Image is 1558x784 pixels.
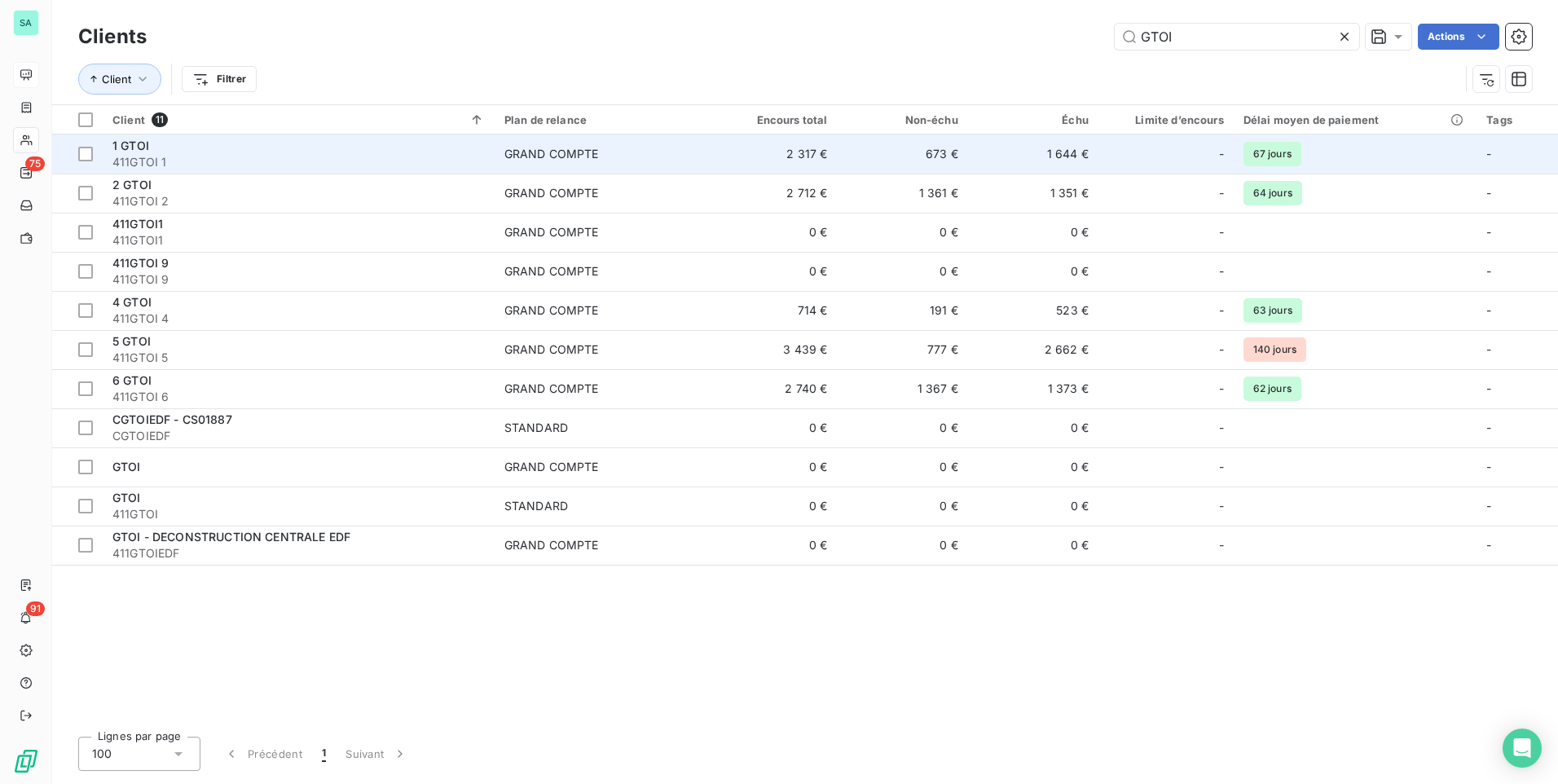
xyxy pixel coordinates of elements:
[968,252,1098,291] td: 0 €
[102,73,131,86] span: Client
[1503,729,1542,768] div: Open Intercom Messenger
[837,447,967,487] td: 0 €
[112,113,145,126] span: Client
[1219,341,1224,358] span: -
[504,224,599,240] div: GRAND COMPTE
[112,373,152,387] span: 6 GTOI
[213,737,312,771] button: Précédent
[1486,460,1491,473] span: -
[504,185,599,201] div: GRAND COMPTE
[112,428,485,444] span: CGTOIEDF
[706,330,837,369] td: 3 439 €
[1243,298,1302,323] span: 63 jours
[1486,147,1491,161] span: -
[112,530,350,544] span: GTOI - DECONSTRUCTION CENTRALE EDF
[847,113,957,126] div: Non-échu
[706,526,837,565] td: 0 €
[968,213,1098,252] td: 0 €
[978,113,1089,126] div: Échu
[25,156,45,171] span: 75
[504,459,599,475] div: GRAND COMPTE
[112,232,485,249] span: 411GTOI1
[1243,377,1301,401] span: 62 jours
[504,263,599,280] div: GRAND COMPTE
[112,271,485,288] span: 411GTOI 9
[1243,181,1302,205] span: 64 jours
[706,252,837,291] td: 0 €
[968,526,1098,565] td: 0 €
[1219,381,1224,397] span: -
[336,737,418,771] button: Suivant
[112,217,163,231] span: 411GTOI1
[112,178,152,192] span: 2 GTOI
[182,66,257,92] button: Filtrer
[968,174,1098,213] td: 1 351 €
[1486,342,1491,356] span: -
[1418,24,1499,50] button: Actions
[1243,337,1306,362] span: 140 jours
[1219,185,1224,201] span: -
[1219,459,1224,475] span: -
[504,341,599,358] div: GRAND COMPTE
[706,291,837,330] td: 714 €
[716,113,827,126] div: Encours total
[706,447,837,487] td: 0 €
[837,330,967,369] td: 777 €
[112,256,169,270] span: 411GTOI 9
[1219,498,1224,514] span: -
[112,460,141,473] span: GTOI
[112,154,485,170] span: 411GTOI 1
[1219,537,1224,553] span: -
[837,408,967,447] td: 0 €
[504,113,697,126] div: Plan de relance
[1115,24,1359,50] input: Rechercher
[1219,146,1224,162] span: -
[1486,264,1491,278] span: -
[1486,421,1491,434] span: -
[968,134,1098,174] td: 1 644 €
[112,295,152,309] span: 4 GTOI
[837,252,967,291] td: 0 €
[968,291,1098,330] td: 523 €
[968,487,1098,526] td: 0 €
[112,139,149,152] span: 1 GTOI
[112,350,485,366] span: 411GTOI 5
[112,334,151,348] span: 5 GTOI
[112,412,232,426] span: CGTOIEDF - CS01887
[706,369,837,408] td: 2 740 €
[504,381,599,397] div: GRAND COMPTE
[13,10,39,36] div: SA
[1486,113,1548,126] div: Tags
[78,64,161,95] button: Client
[504,420,568,436] div: STANDARD
[837,291,967,330] td: 191 €
[1219,420,1224,436] span: -
[26,601,45,616] span: 91
[706,174,837,213] td: 2 712 €
[112,193,485,209] span: 411GTOI 2
[968,369,1098,408] td: 1 373 €
[112,545,485,562] span: 411GTOIEDF
[504,146,599,162] div: GRAND COMPTE
[1108,113,1224,126] div: Limite d’encours
[1486,538,1491,552] span: -
[13,748,39,774] img: Logo LeanPay
[837,526,967,565] td: 0 €
[968,330,1098,369] td: 2 662 €
[968,447,1098,487] td: 0 €
[1486,225,1491,239] span: -
[706,487,837,526] td: 0 €
[837,174,967,213] td: 1 361 €
[1219,263,1224,280] span: -
[312,737,336,771] button: 1
[1219,224,1224,240] span: -
[837,369,967,408] td: 1 367 €
[92,746,112,762] span: 100
[1486,186,1491,200] span: -
[322,746,326,762] span: 1
[968,408,1098,447] td: 0 €
[837,134,967,174] td: 673 €
[837,213,967,252] td: 0 €
[706,134,837,174] td: 2 317 €
[112,491,141,504] span: GTOI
